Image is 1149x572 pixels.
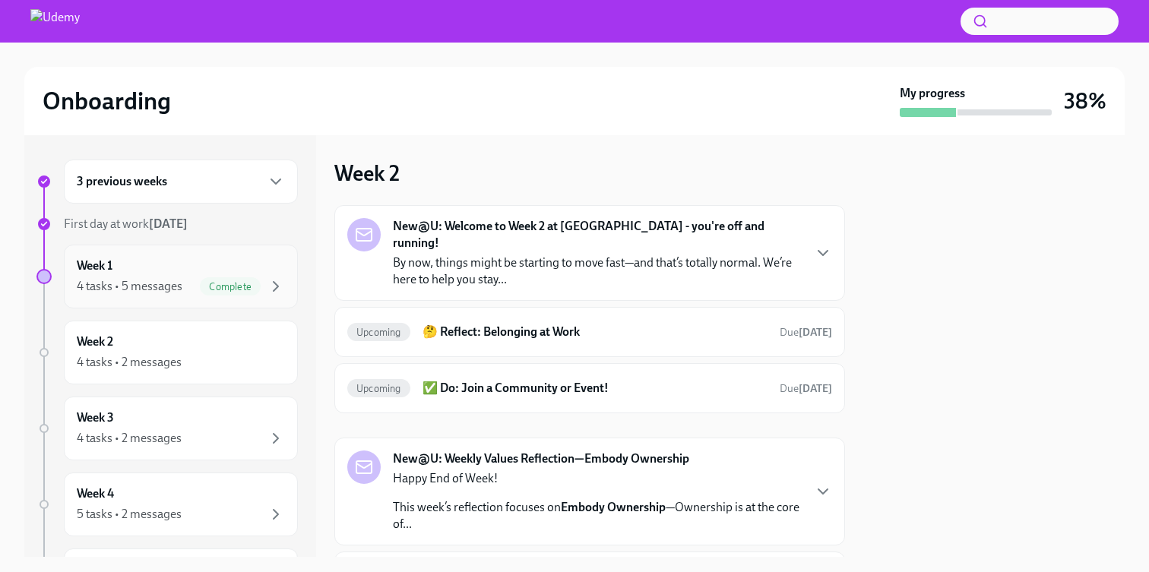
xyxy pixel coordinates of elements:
[77,409,114,426] h6: Week 3
[200,281,261,292] span: Complete
[149,216,188,231] strong: [DATE]
[393,218,802,251] strong: New@U: Welcome to Week 2 at [GEOGRAPHIC_DATA] - you're off and running!
[393,499,802,532] p: This week’s reflection focuses on —Ownership is at the core of...
[64,160,298,204] div: 3 previous weeks
[77,258,112,274] h6: Week 1
[799,382,832,395] strong: [DATE]
[780,326,832,339] span: Due
[36,216,298,232] a: First day at work[DATE]
[347,320,832,344] a: Upcoming🤔 Reflect: Belonging at WorkDue[DATE]
[1064,87,1106,115] h3: 38%
[393,450,689,467] strong: New@U: Weekly Values Reflection—Embody Ownership
[43,86,171,116] h2: Onboarding
[64,216,188,231] span: First day at work
[347,383,410,394] span: Upcoming
[36,321,298,384] a: Week 24 tasks • 2 messages
[77,485,114,502] h6: Week 4
[30,9,80,33] img: Udemy
[36,245,298,308] a: Week 14 tasks • 5 messagesComplete
[900,85,965,102] strong: My progress
[36,397,298,460] a: Week 34 tasks • 2 messages
[393,470,802,487] p: Happy End of Week!
[347,327,410,338] span: Upcoming
[780,381,832,396] span: September 20th, 2025 12:00
[36,472,298,536] a: Week 45 tasks • 2 messages
[77,506,182,523] div: 5 tasks • 2 messages
[561,500,666,514] strong: Embody Ownership
[77,173,167,190] h6: 3 previous weeks
[780,382,832,395] span: Due
[423,380,768,397] h6: ✅ Do: Join a Community or Event!
[347,376,832,400] a: Upcoming✅ Do: Join a Community or Event!Due[DATE]
[393,254,802,288] p: By now, things might be starting to move fast—and that’s totally normal. We’re here to help you s...
[780,325,832,340] span: September 20th, 2025 12:00
[77,430,182,447] div: 4 tasks • 2 messages
[799,326,832,339] strong: [DATE]
[77,278,182,295] div: 4 tasks • 5 messages
[77,333,113,350] h6: Week 2
[77,354,182,371] div: 4 tasks • 2 messages
[423,324,768,340] h6: 🤔 Reflect: Belonging at Work
[334,160,400,187] h3: Week 2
